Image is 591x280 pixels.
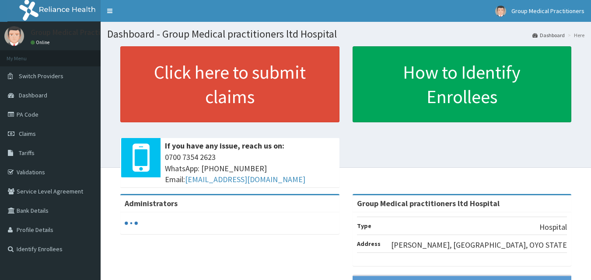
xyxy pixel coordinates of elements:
[391,239,567,251] p: [PERSON_NAME], [GEOGRAPHIC_DATA], OYO STATE
[357,222,371,230] b: Type
[357,198,500,208] strong: Group Medical practitioners ltd Hospital
[165,152,335,185] span: 0700 7354 2623 WhatsApp: [PHONE_NUMBER] Email:
[125,198,178,208] b: Administrators
[566,31,584,39] li: Here
[19,72,63,80] span: Switch Providers
[532,31,565,39] a: Dashboard
[185,174,305,184] a: [EMAIL_ADDRESS][DOMAIN_NAME]
[19,130,36,138] span: Claims
[357,240,381,248] b: Address
[120,46,339,122] a: Click here to submit claims
[19,149,35,157] span: Tariffs
[539,221,567,233] p: Hospital
[31,28,125,36] p: Group Medical Practitioners
[4,26,24,46] img: User Image
[511,7,584,15] span: Group Medical Practitioners
[495,6,506,17] img: User Image
[165,141,284,151] b: If you have any issue, reach us on:
[107,28,584,40] h1: Dashboard - Group Medical practitioners ltd Hospital
[125,217,138,230] svg: audio-loading
[353,46,572,122] a: How to Identify Enrollees
[19,91,47,99] span: Dashboard
[31,39,52,45] a: Online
